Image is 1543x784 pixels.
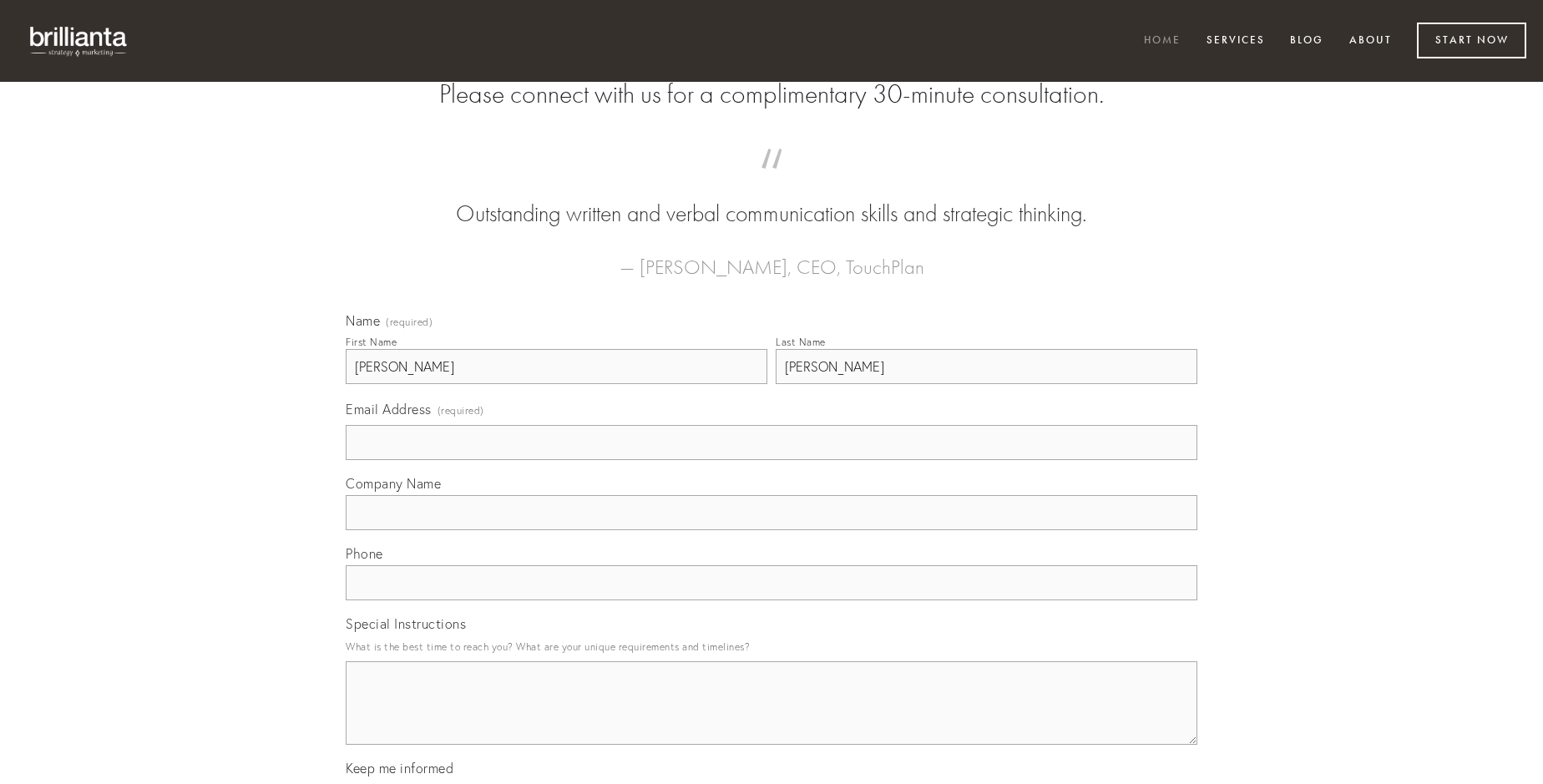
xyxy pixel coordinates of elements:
[346,78,1197,110] h2: Please connect with us for a complimentary 30-minute consultation.
[776,336,826,348] div: Last Name
[346,312,380,329] span: Name
[1133,28,1191,55] a: Home
[372,165,1171,198] span: “
[1338,28,1403,55] a: About
[346,401,432,417] span: Email Address
[346,635,1197,658] p: What is the best time to reach you? What are your unique requirements and timelines?
[1196,28,1276,55] a: Services
[346,475,441,492] span: Company Name
[17,17,142,65] img: brillianta - research, strategy, marketing
[372,165,1171,230] blockquote: Outstanding written and verbal communication skills and strategic thinking.
[1279,28,1334,55] a: Blog
[1417,23,1526,58] a: Start Now
[346,336,397,348] div: First Name
[346,615,466,632] span: Special Instructions
[346,760,453,776] span: Keep me informed
[386,317,433,327] span: (required)
[438,399,484,422] span: (required)
[346,545,383,562] span: Phone
[372,230,1171,284] figcaption: — [PERSON_NAME], CEO, TouchPlan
